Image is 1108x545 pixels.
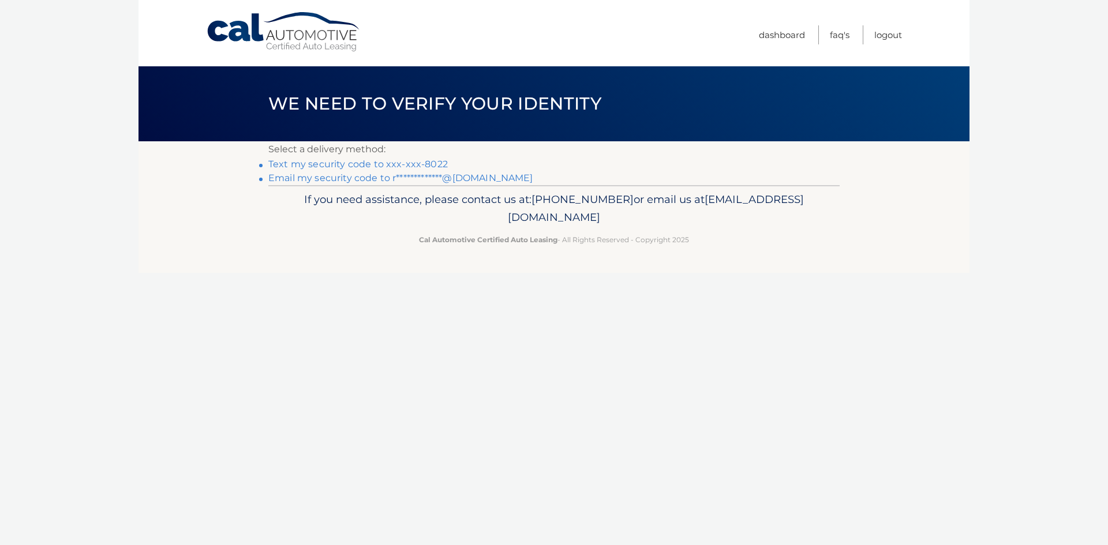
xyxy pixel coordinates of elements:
[874,25,902,44] a: Logout
[206,12,362,52] a: Cal Automotive
[268,93,601,114] span: We need to verify your identity
[759,25,805,44] a: Dashboard
[276,234,832,246] p: - All Rights Reserved - Copyright 2025
[830,25,849,44] a: FAQ's
[268,141,840,157] p: Select a delivery method:
[276,190,832,227] p: If you need assistance, please contact us at: or email us at
[531,193,634,206] span: [PHONE_NUMBER]
[268,159,448,170] a: Text my security code to xxx-xxx-8022
[419,235,557,244] strong: Cal Automotive Certified Auto Leasing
